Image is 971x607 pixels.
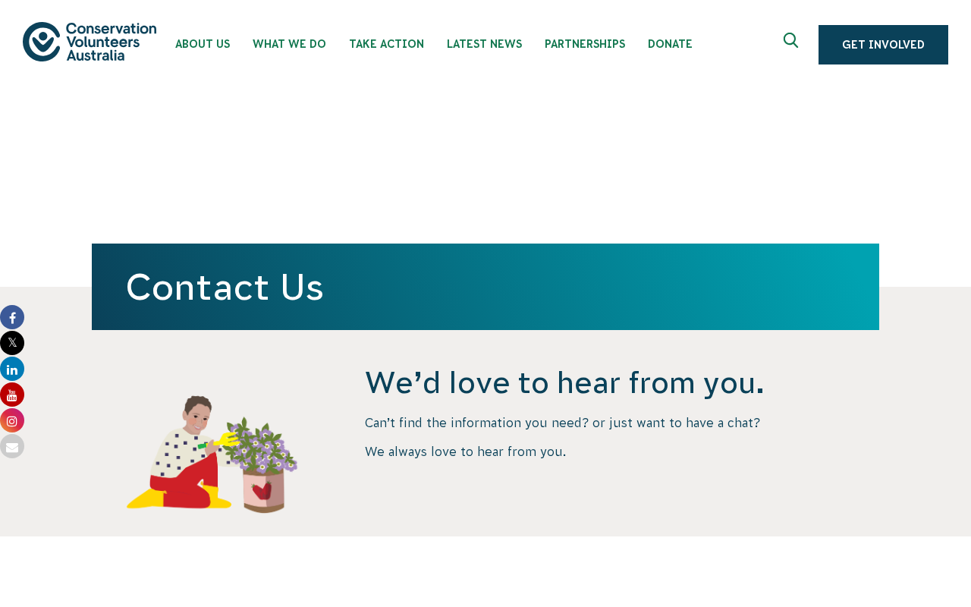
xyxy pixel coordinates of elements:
span: What We Do [253,38,326,50]
span: About Us [175,38,230,50]
span: Latest News [447,38,522,50]
button: Expand search box Close search box [775,27,811,63]
img: logo.svg [23,22,156,61]
p: Can’t find the information you need? or just want to have a chat? [365,414,879,431]
h1: Contact Us [125,266,846,307]
h4: We’d love to hear from you. [365,363,879,402]
span: Expand search box [784,33,803,57]
span: Partnerships [545,38,625,50]
a: Get Involved [819,25,948,64]
p: We always love to hear from you. [365,443,879,460]
span: Donate [648,38,693,50]
span: Take Action [349,38,424,50]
